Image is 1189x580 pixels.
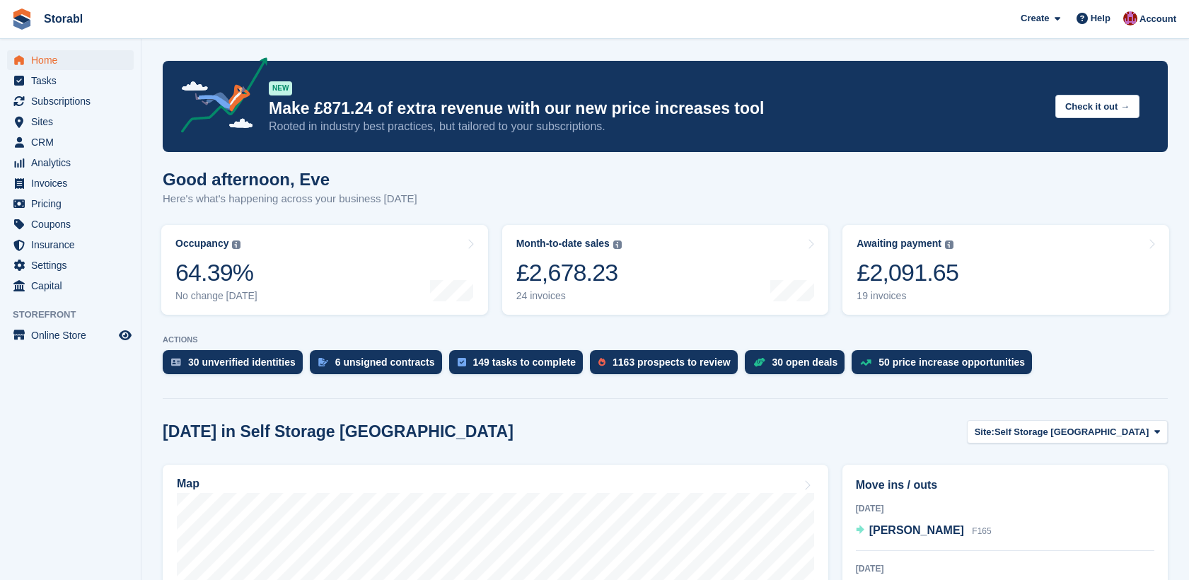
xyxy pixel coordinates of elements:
span: Insurance [31,235,116,255]
a: menu [7,91,134,111]
a: menu [7,112,134,132]
a: menu [7,235,134,255]
span: Sites [31,112,116,132]
img: price-adjustments-announcement-icon-8257ccfd72463d97f412b2fc003d46551f7dbcb40ab6d574587a9cd5c0d94... [169,57,268,138]
span: Analytics [31,153,116,173]
img: prospect-51fa495bee0391a8d652442698ab0144808aea92771e9ea1ae160a38d050c398.svg [598,358,605,366]
div: No change [DATE] [175,290,257,302]
span: Capital [31,276,116,296]
div: 50 price increase opportunities [878,356,1025,368]
a: menu [7,276,134,296]
span: Site: [975,425,994,439]
h1: Good afternoon, Eve [163,170,417,189]
div: £2,091.65 [857,258,958,287]
a: menu [7,132,134,152]
span: Storefront [13,308,141,322]
span: Self Storage [GEOGRAPHIC_DATA] [994,425,1149,439]
div: £2,678.23 [516,258,622,287]
span: Settings [31,255,116,275]
div: Occupancy [175,238,228,250]
a: menu [7,153,134,173]
p: Here's what's happening across your business [DATE] [163,191,417,207]
h2: [DATE] in Self Storage [GEOGRAPHIC_DATA] [163,422,514,441]
img: verify_identity-adf6edd0f0f0b5bbfe63781bf79b02c33cf7c696d77639b501bdc392416b5a36.svg [171,358,181,366]
a: Storabl [38,7,88,30]
img: icon-info-grey-7440780725fd019a000dd9b08b2336e03edf1995a4989e88bcd33f0948082b44.svg [232,240,240,249]
div: 1163 prospects to review [613,356,731,368]
p: Make £871.24 of extra revenue with our new price increases tool [269,98,1044,119]
span: Pricing [31,194,116,214]
div: 30 open deals [772,356,838,368]
a: menu [7,255,134,275]
img: deal-1b604bf984904fb50ccaf53a9ad4b4a5d6e5aea283cecdc64d6e3604feb123c2.svg [753,357,765,367]
div: NEW [269,81,292,95]
div: 149 tasks to complete [473,356,576,368]
a: Preview store [117,327,134,344]
span: F165 [972,526,991,536]
div: 30 unverified identities [188,356,296,368]
div: 24 invoices [516,290,622,302]
div: Awaiting payment [857,238,941,250]
a: Occupancy 64.39% No change [DATE] [161,225,488,315]
span: [PERSON_NAME] [869,524,964,536]
button: Site: Self Storage [GEOGRAPHIC_DATA] [967,420,1168,443]
div: 19 invoices [857,290,958,302]
img: task-75834270c22a3079a89374b754ae025e5fb1db73e45f91037f5363f120a921f8.svg [458,358,466,366]
a: menu [7,214,134,234]
a: Month-to-date sales £2,678.23 24 invoices [502,225,829,315]
a: 30 unverified identities [163,350,310,381]
div: [DATE] [856,562,1154,575]
h2: Map [177,477,199,490]
a: 149 tasks to complete [449,350,591,381]
div: 64.39% [175,258,257,287]
div: Month-to-date sales [516,238,610,250]
a: menu [7,50,134,70]
span: CRM [31,132,116,152]
a: menu [7,325,134,345]
img: icon-info-grey-7440780725fd019a000dd9b08b2336e03edf1995a4989e88bcd33f0948082b44.svg [945,240,953,249]
span: Subscriptions [31,91,116,111]
button: Check it out → [1055,95,1139,118]
p: ACTIONS [163,335,1168,344]
a: 30 open deals [745,350,852,381]
a: 1163 prospects to review [590,350,745,381]
h2: Move ins / outs [856,477,1154,494]
a: [PERSON_NAME] F165 [856,522,992,540]
span: Home [31,50,116,70]
img: stora-icon-8386f47178a22dfd0bd8f6a31ec36ba5ce8667c1dd55bd0f319d3a0aa187defe.svg [11,8,33,30]
span: Coupons [31,214,116,234]
span: Invoices [31,173,116,193]
span: Tasks [31,71,116,91]
span: Account [1139,12,1176,26]
div: [DATE] [856,502,1154,515]
a: menu [7,71,134,91]
a: menu [7,194,134,214]
span: Create [1021,11,1049,25]
a: Awaiting payment £2,091.65 19 invoices [842,225,1169,315]
img: icon-info-grey-7440780725fd019a000dd9b08b2336e03edf1995a4989e88bcd33f0948082b44.svg [613,240,622,249]
img: Eve Williams [1123,11,1137,25]
a: 6 unsigned contracts [310,350,449,381]
p: Rooted in industry best practices, but tailored to your subscriptions. [269,119,1044,134]
img: price_increase_opportunities-93ffe204e8149a01c8c9dc8f82e8f89637d9d84a8eef4429ea346261dce0b2c0.svg [860,359,871,366]
div: 6 unsigned contracts [335,356,435,368]
span: Help [1091,11,1110,25]
span: Online Store [31,325,116,345]
a: 50 price increase opportunities [852,350,1039,381]
img: contract_signature_icon-13c848040528278c33f63329250d36e43548de30e8caae1d1a13099fd9432cc5.svg [318,358,328,366]
a: menu [7,173,134,193]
